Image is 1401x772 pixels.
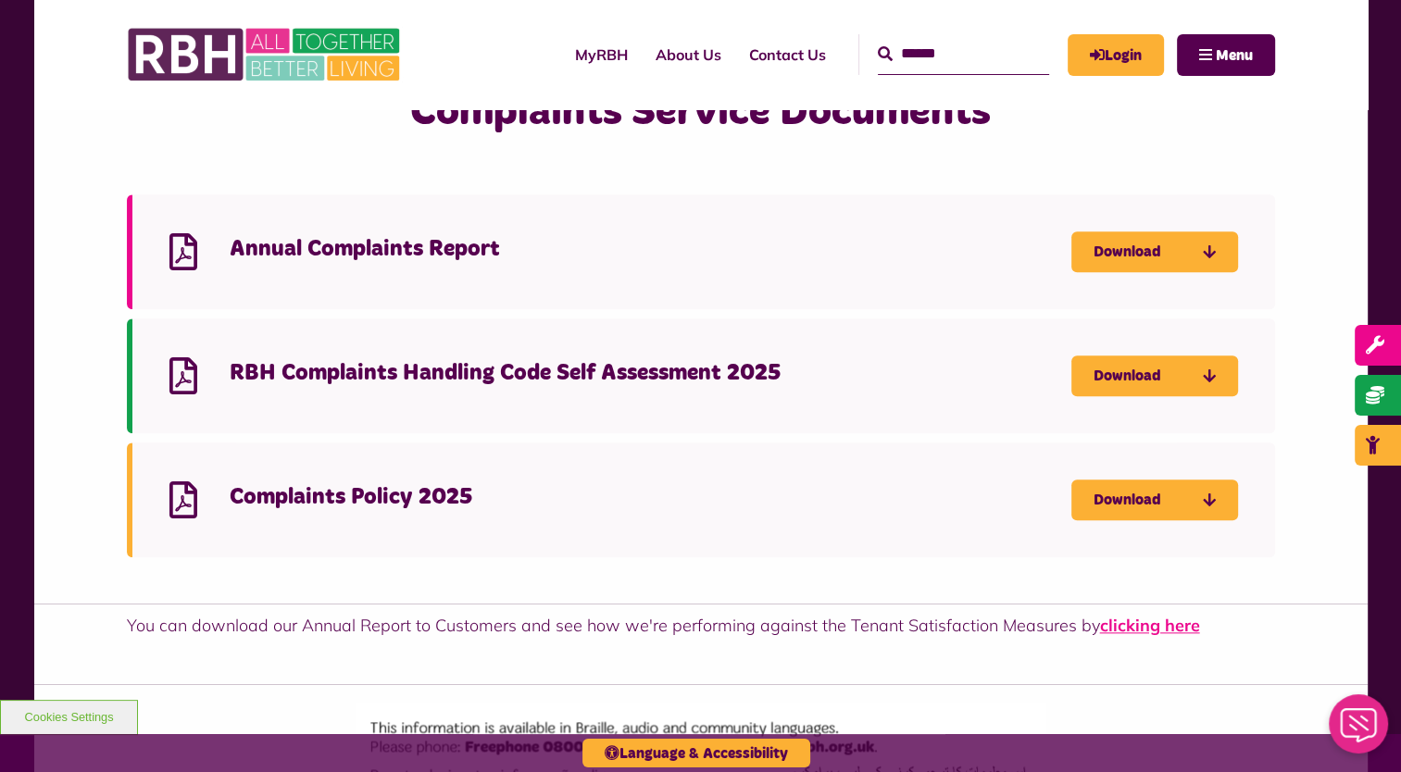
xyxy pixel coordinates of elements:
a: About Us [642,30,735,80]
img: RBH [127,19,405,91]
a: Contact Us [735,30,840,80]
h4: Annual Complaints Report [230,235,1071,264]
button: Language & Accessibility [582,739,810,767]
button: Navigation [1177,34,1275,76]
p: You can download our Annual Report to Customers and see how we're performing against the Tenant S... [127,613,1275,638]
a: Download Annual Complaints Report - open in a new tab [1071,231,1238,272]
a: MyRBH [561,30,642,80]
span: Menu [1216,48,1253,63]
a: You can download our Annual Report to Customers and see how we're performing against the Tenant S... [1100,615,1200,636]
h4: RBH Complaints Handling Code Self Assessment 2025 [230,359,1071,388]
a: Download Complaints Policy 2025 - open in a new tab [1071,479,1238,520]
h4: Complaints Policy 2025 [230,483,1071,512]
h3: Complaints Service Documents [318,86,1083,139]
iframe: Netcall Web Assistant for live chat [1318,689,1401,772]
a: MyRBH [1068,34,1164,76]
a: Download RBH Complaints Handling Code Self Assessment 2025 - open in a new tab [1071,355,1238,396]
input: Search [878,34,1049,74]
